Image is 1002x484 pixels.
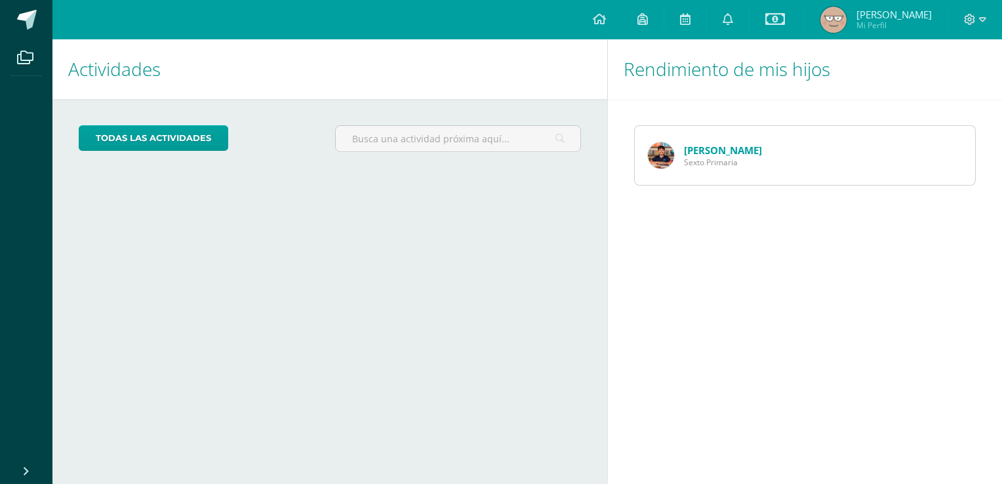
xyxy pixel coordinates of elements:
img: 15e3ec3a13b75c627020e228ccf863e8.png [648,142,674,169]
span: [PERSON_NAME] [856,8,932,21]
input: Busca una actividad próxima aquí... [336,126,580,151]
h1: Rendimiento de mis hijos [624,39,986,99]
span: Mi Perfil [856,20,932,31]
h1: Actividades [68,39,591,99]
img: 3d529f76383a7e8d2a9e1431d04dd1a6.png [820,7,847,33]
a: [PERSON_NAME] [684,144,762,157]
span: Sexto Primaria [684,157,762,168]
a: todas las Actividades [79,125,228,151]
